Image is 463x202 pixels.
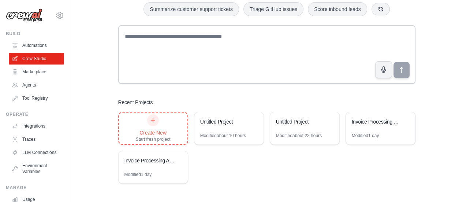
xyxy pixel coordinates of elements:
[200,118,250,125] div: Untitled Project
[9,40,64,51] a: Automations
[276,118,326,125] div: Untitled Project
[136,136,171,142] div: Start fresh project
[9,120,64,132] a: Integrations
[118,99,153,106] h3: Recent Projects
[375,61,392,78] button: Click to speak your automation idea
[6,111,64,117] div: Operate
[9,66,64,78] a: Marketplace
[9,160,64,177] a: Environment Variables
[6,8,42,22] img: Logo
[6,31,64,37] div: Build
[352,118,402,125] div: Invoice Processing & Approval Automation
[426,167,463,202] iframe: Chat Widget
[243,2,303,16] button: Triage GitHub issues
[9,147,64,158] a: LLM Connections
[124,172,152,177] div: Modified 1 day
[371,3,390,15] button: Get new suggestions
[9,53,64,65] a: Crew Studio
[6,185,64,191] div: Manage
[136,129,171,136] div: Create New
[352,133,379,139] div: Modified 1 day
[143,2,239,16] button: Summarize customer support tickets
[276,133,322,139] div: Modified about 22 hours
[200,133,246,139] div: Modified about 10 hours
[124,157,175,164] div: Invoice Processing Automation
[308,2,367,16] button: Score inbound leads
[9,133,64,145] a: Traces
[9,79,64,91] a: Agents
[9,92,64,104] a: Tool Registry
